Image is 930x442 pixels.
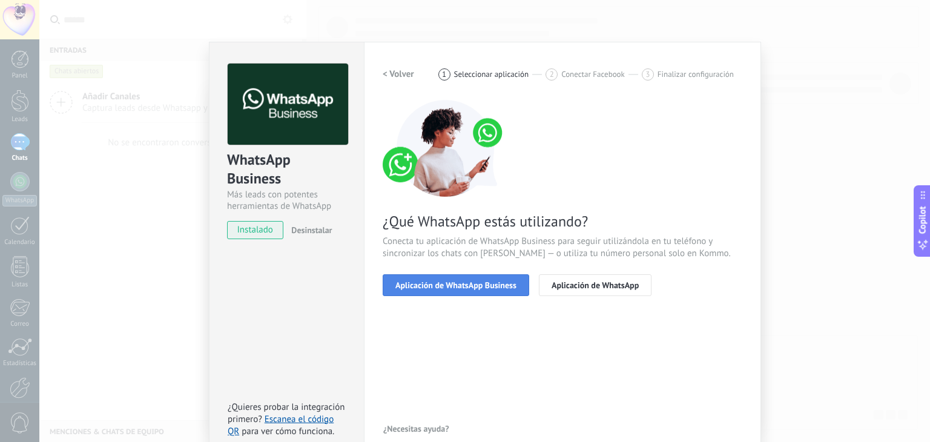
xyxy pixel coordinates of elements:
span: para ver cómo funciona. [242,426,334,437]
span: 1 [442,69,446,79]
img: logo_main.png [228,64,348,145]
button: ¿Necesitas ayuda? [383,420,450,438]
span: 2 [550,69,554,79]
span: Aplicación de WhatsApp Business [395,281,516,289]
img: connect number [383,100,510,197]
button: < Volver [383,64,414,85]
span: instalado [228,221,283,239]
button: Aplicación de WhatsApp [539,274,651,296]
span: ¿Qué WhatsApp estás utilizando? [383,212,742,231]
span: ¿Necesitas ayuda? [383,424,449,433]
button: Aplicación de WhatsApp Business [383,274,529,296]
span: 3 [645,69,650,79]
span: ¿Quieres probar la integración primero? [228,401,345,425]
span: Seleccionar aplicación [454,70,529,79]
h2: < Volver [383,68,414,80]
span: Finalizar configuración [658,70,734,79]
span: Aplicación de WhatsApp [552,281,639,289]
span: Copilot [917,206,929,234]
button: Desinstalar [286,221,332,239]
div: Más leads con potentes herramientas de WhatsApp [227,189,346,212]
span: Conectar Facebook [561,70,625,79]
span: Desinstalar [291,225,332,236]
span: Conecta tu aplicación de WhatsApp Business para seguir utilizándola en tu teléfono y sincronizar ... [383,236,742,260]
a: Escanea el código QR [228,414,334,437]
div: WhatsApp Business [227,150,346,189]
